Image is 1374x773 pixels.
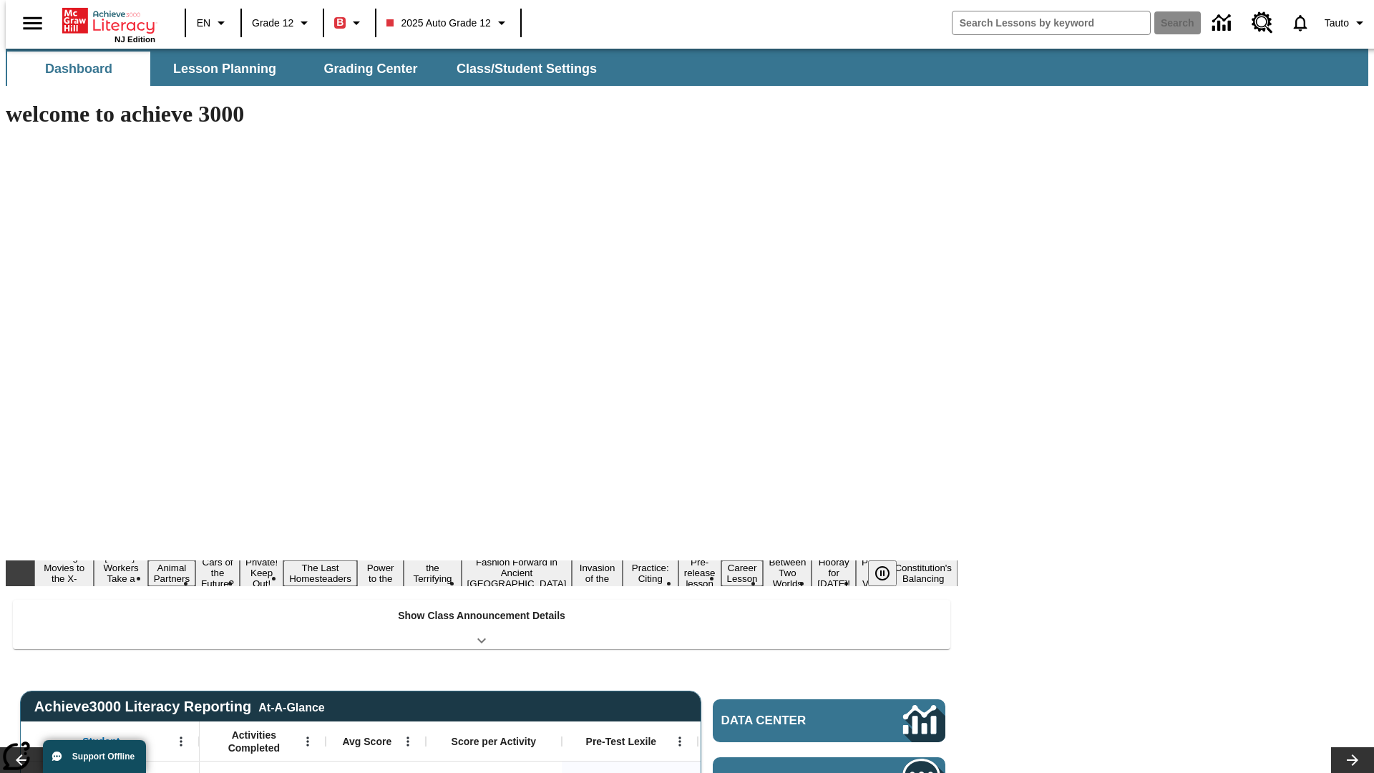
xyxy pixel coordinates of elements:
[114,35,155,44] span: NJ Edition
[62,5,155,44] div: Home
[299,52,442,86] button: Grading Center
[336,14,343,31] span: B
[190,10,236,36] button: Language: EN, Select a language
[1331,747,1374,773] button: Lesson carousel, Next
[328,10,371,36] button: Boost Class color is red. Change class color
[62,6,155,35] a: Home
[6,49,1368,86] div: SubNavbar
[170,731,192,752] button: Open Menu
[398,608,565,623] p: Show Class Announcement Details
[13,600,950,649] div: Show Class Announcement Details
[148,560,195,586] button: Slide 3 Animal Partners
[669,731,691,752] button: Open Menu
[856,555,889,591] button: Slide 16 Point of View
[34,550,94,597] button: Slide 1 Taking Movies to the X-Dimension
[952,11,1150,34] input: search field
[82,735,120,748] span: Student
[246,10,318,36] button: Grade: Grade 12, Select a grade
[11,2,54,44] button: Open side menu
[381,10,515,36] button: Class: 2025 Auto Grade 12, Select your class
[445,52,608,86] button: Class/Student Settings
[240,555,283,591] button: Slide 5 Private! Keep Out!
[404,550,461,597] button: Slide 8 Attack of the Terrifying Tomatoes
[207,729,301,754] span: Activities Completed
[868,560,911,586] div: Pause
[713,699,945,742] a: Data Center
[258,699,324,714] div: At-A-Glance
[1243,4,1282,42] a: Resource Center, Will open in new tab
[812,555,856,591] button: Slide 15 Hooray for Constitution Day!
[678,555,721,591] button: Slide 12 Pre-release lesson
[283,560,357,586] button: Slide 6 The Last Homesteaders
[397,731,419,752] button: Open Menu
[195,555,240,591] button: Slide 4 Cars of the Future?
[153,52,296,86] button: Lesson Planning
[721,560,764,586] button: Slide 13 Career Lesson
[452,735,537,748] span: Score per Activity
[868,560,897,586] button: Pause
[6,52,610,86] div: SubNavbar
[197,16,210,31] span: EN
[43,740,146,773] button: Support Offline
[462,555,572,591] button: Slide 9 Fashion Forward in Ancient Rome
[72,752,135,762] span: Support Offline
[297,731,318,752] button: Open Menu
[1282,4,1319,42] a: Notifications
[763,555,812,591] button: Slide 14 Between Two Worlds
[94,550,147,597] button: Slide 2 Labor Day: Workers Take a Stand
[34,699,325,715] span: Achieve3000 Literacy Reporting
[386,16,490,31] span: 2025 Auto Grade 12
[7,52,150,86] button: Dashboard
[6,101,958,127] h1: welcome to achieve 3000
[721,714,855,728] span: Data Center
[1204,4,1243,43] a: Data Center
[252,16,293,31] span: Grade 12
[623,550,678,597] button: Slide 11 Mixed Practice: Citing Evidence
[357,550,404,597] button: Slide 7 Solar Power to the People
[586,735,657,748] span: Pre-Test Lexile
[889,550,958,597] button: Slide 17 The Constitution's Balancing Act
[342,735,391,748] span: Avg Score
[1319,10,1374,36] button: Profile/Settings
[1325,16,1349,31] span: Tauto
[572,550,622,597] button: Slide 10 The Invasion of the Free CD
